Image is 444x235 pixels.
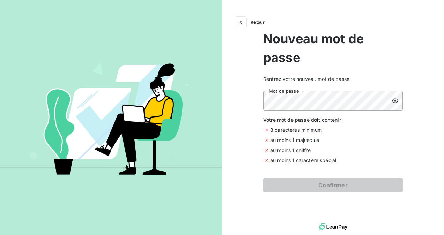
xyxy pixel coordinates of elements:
button: Confirmer [263,178,403,192]
span: au moins 1 majuscule [270,136,319,144]
img: logo [319,222,347,232]
span: Retour [251,20,265,24]
span: Votre mot de passe doit contenir : [263,116,403,123]
span: Rentrez votre nouveau mot de passe. [263,75,403,83]
button: Retour [233,17,270,28]
span: Nouveau mot de passe [263,29,403,67]
span: au moins 1 caractère spécial [270,157,336,164]
span: 8 caractères minimum [270,126,322,134]
span: au moins 1 chiffre [270,146,311,154]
